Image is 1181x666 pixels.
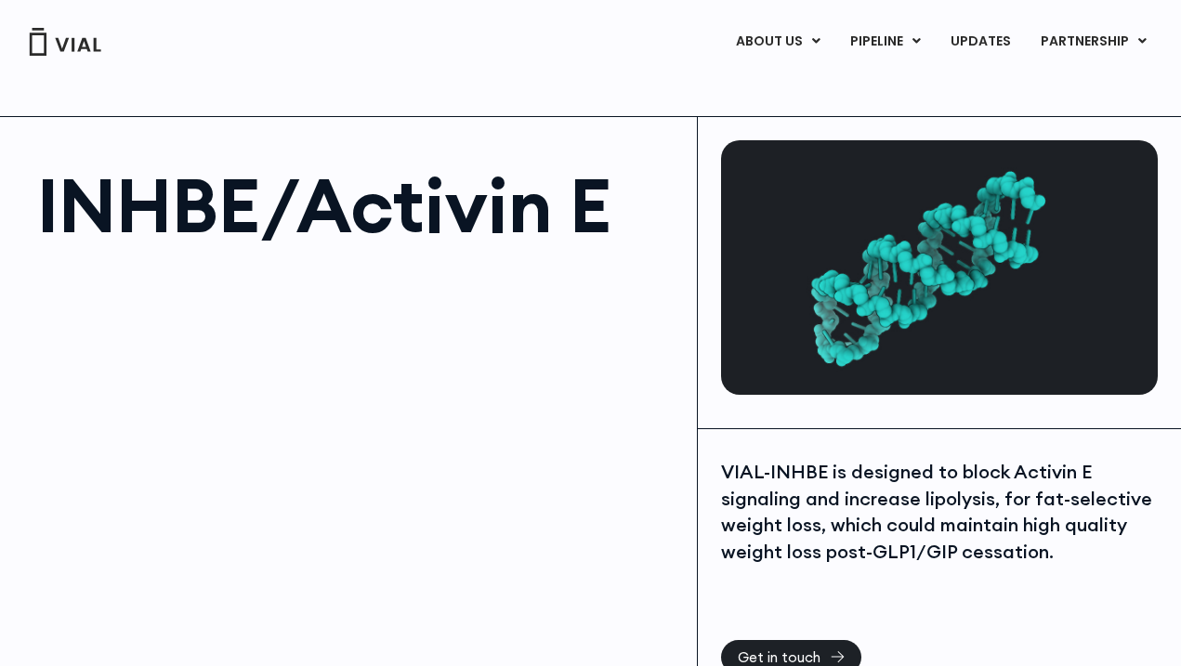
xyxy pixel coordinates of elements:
a: PARTNERSHIPMenu Toggle [1026,26,1161,58]
div: VIAL-INHBE is designed to block Activin E signaling and increase lipolysis, for fat-selective wei... [721,459,1158,565]
span: Get in touch [738,650,820,664]
h1: INHBE/Activin E [37,168,678,242]
a: UPDATES [936,26,1025,58]
a: ABOUT USMenu Toggle [721,26,834,58]
a: PIPELINEMenu Toggle [835,26,935,58]
img: Vial Logo [28,28,102,56]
